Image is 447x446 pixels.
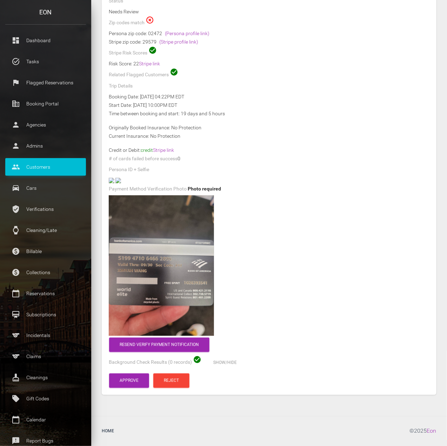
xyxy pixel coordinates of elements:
[159,39,198,45] a: (Stripe profile link)
[104,123,435,132] div: Originally Booked Insurance: No Protection
[5,264,86,281] a: paid Collections
[11,394,81,404] p: Gift Codes
[11,141,81,151] p: Admins
[5,221,86,239] a: watch Cleaning/Late
[104,146,435,154] div: Credit or Debit:
[11,225,81,235] p: Cleaning/Late
[109,178,114,183] img: persona_camera_1758486832434.jpg
[427,428,436,434] a: Eon
[115,178,121,183] img: 7cea9b-legacy-shared-us-central1%2Fselfiefile%2Fimage%2F965595560%2Fshrine_processed%2F46c90b8acc...
[11,98,81,109] p: Booking Portal
[188,186,221,192] span: Photo required
[109,50,147,57] label: Stripe Risk Scores
[109,359,192,366] label: Background Check Results (0 records)
[410,422,442,441] div: © 2025
[11,330,81,341] p: Incidentals
[5,327,86,344] a: sports Incidentals
[5,200,86,218] a: verified_user Verifications
[193,356,201,364] span: check_circle
[104,154,435,165] div: 0
[109,186,187,193] label: Payment Method Verification Photo
[5,411,86,429] a: calendar_today Calendar
[11,351,81,362] p: Claims
[5,285,86,302] a: calendar_today Reservations
[11,183,81,193] p: Cars
[11,162,81,172] p: Customers
[5,137,86,155] a: person Admins
[109,195,214,336] img: 058c9d19-8c48-4388-bbb3-0ce1a20b661b.jpeg
[5,390,86,408] a: local_offer Gift Codes
[11,119,81,130] p: Agencies
[5,32,86,49] a: dashboard Dashboard
[104,92,435,101] div: Booking Date: [DATE] 04:22PM EDT
[170,68,178,76] span: check_circle
[11,267,81,278] p: Collections
[11,288,81,299] p: Reservations
[153,147,174,153] a: Stripe link
[11,415,81,425] p: Calendar
[104,101,435,109] div: Start Date: [DATE] 10:00PM EDT
[5,306,86,323] a: card_membership Subscriptions
[96,422,119,441] a: Home
[5,53,86,70] a: task_alt Tasks
[165,31,209,36] a: (Persona profile link)
[11,204,81,214] p: Verifications
[5,158,86,176] a: people Customers
[153,374,189,388] button: Reject
[148,46,157,54] span: check_circle
[109,374,149,388] button: Approve
[11,35,81,46] p: Dashboard
[5,116,86,134] a: person Agencies
[104,109,435,118] div: Time between booking and start: 19 days and 5 hours
[11,246,81,257] p: Billable
[104,132,435,140] div: Current Insurance: No Protection
[11,77,81,88] p: Flagged Reservations
[109,29,429,38] div: Persona zip code: 02472
[11,56,81,67] p: Tasks
[109,19,145,26] label: Zip codes match
[5,243,86,260] a: paid Billable
[139,61,160,66] a: Stripe link
[109,71,169,78] label: Related Flagged Customers
[109,38,429,46] div: Stripe zip code: 29579
[109,166,149,173] label: Persona ID + Selfie
[109,59,429,68] div: Risk Score: 22
[11,309,81,320] p: Subscriptions
[109,155,178,162] label: # of cards failed before success
[109,83,133,90] label: Trip Details
[203,356,247,370] button: Show/Hide
[5,95,86,112] a: corporate_fare Booking Portal
[109,338,209,352] button: Resend verify payment notification
[141,147,174,153] span: credit
[11,373,81,383] p: Cleanings
[5,369,86,387] a: cleaning_services Cleanings
[5,348,86,366] a: sports Claims
[146,16,154,24] span: highlight_off
[5,179,86,197] a: drive_eta Cars
[104,7,435,16] div: Needs Review
[5,74,86,91] a: flag Flagged Reservations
